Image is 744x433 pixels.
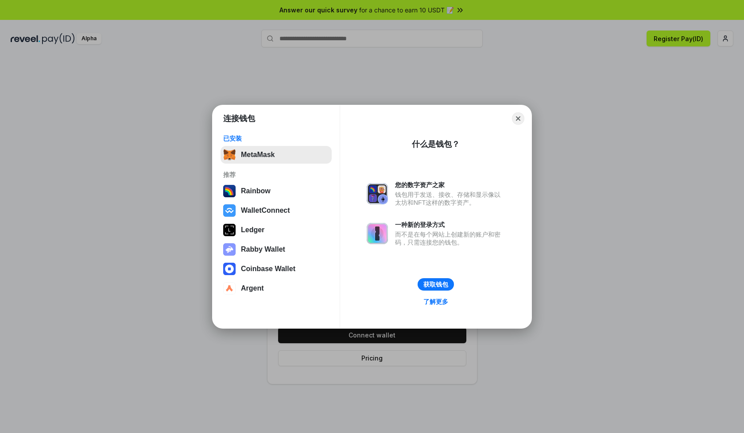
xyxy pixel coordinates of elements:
[241,187,271,195] div: Rainbow
[223,149,236,161] img: svg+xml,%3Csvg%20fill%3D%22none%22%20height%3D%2233%22%20viewBox%3D%220%200%2035%2033%22%20width%...
[423,298,448,306] div: 了解更多
[241,245,285,253] div: Rabby Wallet
[221,260,332,278] button: Coinbase Wallet
[423,280,448,288] div: 获取钱包
[395,191,505,207] div: 钱包用于发送、接收、存储和显示像以太坊和NFT这样的数字资产。
[223,263,236,275] img: svg+xml,%3Csvg%20width%3D%2228%22%20height%3D%2228%22%20viewBox%3D%220%200%2028%2028%22%20fill%3D...
[241,151,275,159] div: MetaMask
[221,280,332,297] button: Argent
[221,182,332,200] button: Rainbow
[395,181,505,189] div: 您的数字资产之家
[221,202,332,219] button: WalletConnect
[512,112,524,125] button: Close
[223,171,329,179] div: 推荐
[241,207,290,215] div: WalletConnect
[221,221,332,239] button: Ledger
[367,183,388,204] img: svg+xml,%3Csvg%20xmlns%3D%22http%3A%2F%2Fwww.w3.org%2F2000%2Fsvg%22%20fill%3D%22none%22%20viewBox...
[221,241,332,258] button: Rabby Wallet
[223,282,236,295] img: svg+xml,%3Csvg%20width%3D%2228%22%20height%3D%2228%22%20viewBox%3D%220%200%2028%2028%22%20fill%3D...
[241,265,295,273] div: Coinbase Wallet
[241,284,264,292] div: Argent
[395,221,505,229] div: 一种新的登录方式
[223,243,236,256] img: svg+xml,%3Csvg%20xmlns%3D%22http%3A%2F%2Fwww.w3.org%2F2000%2Fsvg%22%20fill%3D%22none%22%20viewBox...
[418,278,454,291] button: 获取钱包
[412,139,460,149] div: 什么是钱包？
[223,204,236,217] img: svg+xml,%3Csvg%20width%3D%2228%22%20height%3D%2228%22%20viewBox%3D%220%200%2028%2028%22%20fill%3D...
[241,226,264,234] div: Ledger
[367,223,388,244] img: svg+xml,%3Csvg%20xmlns%3D%22http%3A%2F%2Fwww.w3.org%2F2000%2Fsvg%22%20fill%3D%22none%22%20viewBox...
[418,296,453,307] a: 了解更多
[221,146,332,164] button: MetaMask
[223,185,236,197] img: svg+xml,%3Csvg%20width%3D%22120%22%20height%3D%22120%22%20viewBox%3D%220%200%20120%20120%22%20fil...
[223,113,255,124] h1: 连接钱包
[395,230,505,246] div: 而不是在每个网站上创建新的账户和密码，只需连接您的钱包。
[223,224,236,236] img: svg+xml,%3Csvg%20xmlns%3D%22http%3A%2F%2Fwww.w3.org%2F2000%2Fsvg%22%20width%3D%2228%22%20height%3...
[223,134,329,142] div: 已安装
